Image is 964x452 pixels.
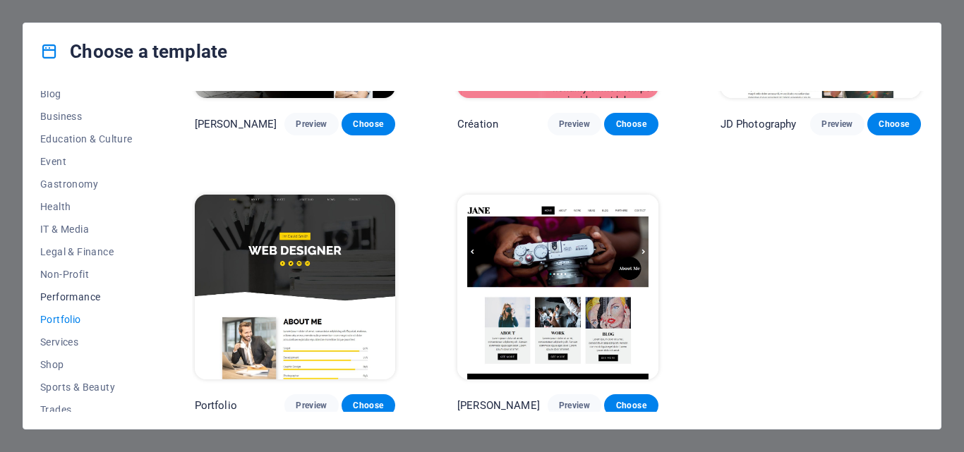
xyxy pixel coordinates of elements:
[284,394,338,417] button: Preview
[342,113,395,135] button: Choose
[195,398,237,413] p: Portfolio
[615,400,646,411] span: Choose
[40,240,133,263] button: Legal & Finance
[40,156,133,167] span: Event
[40,381,133,393] span: Sports & Beauty
[559,118,590,130] span: Preview
[40,263,133,286] button: Non-Profit
[40,353,133,376] button: Shop
[40,133,133,145] span: Education & Culture
[40,195,133,218] button: Health
[40,336,133,348] span: Services
[195,117,277,131] p: [PERSON_NAME]
[615,118,646,130] span: Choose
[457,398,540,413] p: [PERSON_NAME]
[40,246,133,257] span: Legal & Finance
[40,150,133,173] button: Event
[40,128,133,150] button: Education & Culture
[296,400,327,411] span: Preview
[40,269,133,280] span: Non-Profit
[353,400,384,411] span: Choose
[40,398,133,421] button: Trades
[559,400,590,411] span: Preview
[721,117,797,131] p: JD Photography
[40,83,133,105] button: Blog
[40,105,133,128] button: Business
[604,113,658,135] button: Choose
[457,117,498,131] p: Création
[353,118,384,130] span: Choose
[40,404,133,415] span: Trades
[40,286,133,308] button: Performance
[40,308,133,331] button: Portfolio
[296,118,327,130] span: Preview
[879,118,910,130] span: Choose
[548,113,601,135] button: Preview
[867,113,921,135] button: Choose
[40,359,133,370] span: Shop
[40,224,133,235] span: IT & Media
[40,331,133,353] button: Services
[821,118,852,130] span: Preview
[548,394,601,417] button: Preview
[40,376,133,398] button: Sports & Beauty
[40,111,133,122] span: Business
[40,314,133,325] span: Portfolio
[40,173,133,195] button: Gastronomy
[810,113,864,135] button: Preview
[40,88,133,99] span: Blog
[195,195,395,379] img: Portfolio
[457,195,658,379] img: Jane
[40,178,133,190] span: Gastronomy
[40,291,133,303] span: Performance
[342,394,395,417] button: Choose
[40,218,133,240] button: IT & Media
[284,113,338,135] button: Preview
[40,40,227,63] h4: Choose a template
[604,394,658,417] button: Choose
[40,201,133,212] span: Health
